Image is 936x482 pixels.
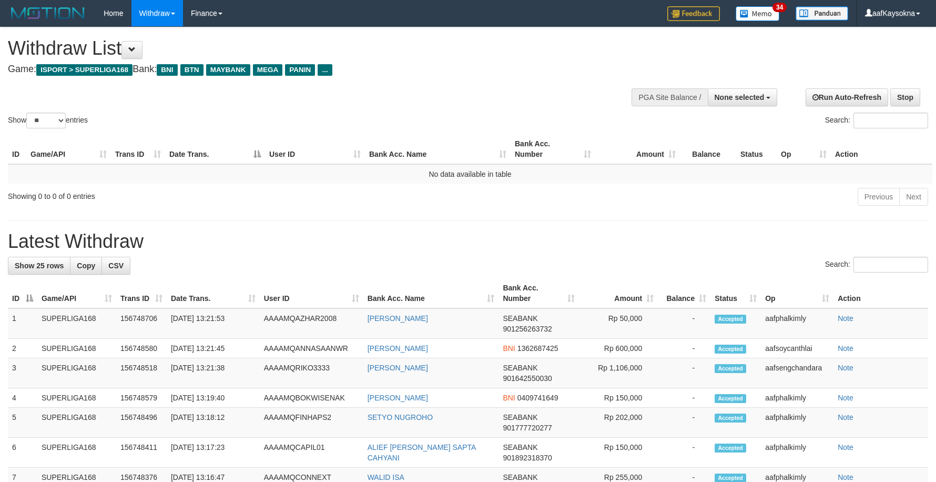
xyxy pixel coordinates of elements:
th: User ID: activate to sort column ascending [260,278,363,308]
td: [DATE] 13:18:12 [167,408,260,438]
th: Bank Acc. Name: activate to sort column ascending [363,278,499,308]
a: Stop [890,88,920,106]
td: 156748518 [116,358,167,388]
a: Run Auto-Refresh [806,88,888,106]
th: Op: activate to sort column ascending [761,278,833,308]
th: User ID: activate to sort column ascending [265,134,365,164]
span: Copy 1362687425 to clipboard [517,344,558,353]
td: 156748579 [116,388,167,408]
span: SEABANK [503,364,537,372]
input: Search: [853,113,928,128]
th: Balance [680,134,736,164]
h1: Withdraw List [8,38,614,59]
td: [DATE] 13:21:53 [167,308,260,339]
a: [PERSON_NAME] [368,344,428,353]
label: Search: [825,113,928,128]
td: [DATE] 13:21:38 [167,358,260,388]
a: [PERSON_NAME] [368,364,428,372]
th: Game/API: activate to sort column ascending [26,134,111,164]
span: None selected [715,93,765,102]
th: ID: activate to sort column descending [8,278,37,308]
span: SEABANK [503,413,537,421]
span: BNI [503,394,515,402]
th: Balance: activate to sort column ascending [658,278,710,308]
td: aafphalkimly [761,308,833,339]
td: SUPERLIGA168 [37,308,116,339]
a: [PERSON_NAME] [368,394,428,402]
td: SUPERLIGA168 [37,358,116,388]
td: Rp 1,106,000 [579,358,658,388]
span: Copy 0409741649 to clipboard [517,394,558,402]
td: 1 [8,308,37,339]
span: Accepted [715,394,746,403]
th: Bank Acc. Number: activate to sort column ascending [511,134,595,164]
img: Button%20Memo.svg [736,6,780,21]
th: Op: activate to sort column ascending [777,134,831,164]
th: Action [833,278,928,308]
th: ID [8,134,26,164]
td: aafphalkimly [761,408,833,438]
td: aafphalkimly [761,438,833,468]
td: AAAAMQFINHAPS2 [260,408,363,438]
span: BNI [157,64,177,76]
span: Copy 901256263732 to clipboard [503,325,552,333]
th: Status [736,134,777,164]
span: SEABANK [503,473,537,481]
td: Rp 50,000 [579,308,658,339]
a: Note [838,394,853,402]
td: SUPERLIGA168 [37,438,116,468]
td: No data available in table [8,164,932,184]
td: AAAAMQBOKWISENAK [260,388,363,408]
td: Rp 150,000 [579,438,658,468]
td: - [658,438,710,468]
td: SUPERLIGA168 [37,339,116,358]
td: 4 [8,388,37,408]
span: PANIN [285,64,315,76]
a: Note [838,314,853,323]
td: SUPERLIGA168 [37,408,116,438]
span: Copy 901892318370 to clipboard [503,454,552,462]
td: 6 [8,438,37,468]
th: Bank Acc. Number: activate to sort column ascending [498,278,579,308]
th: Amount: activate to sort column ascending [595,134,680,164]
td: 156748496 [116,408,167,438]
a: Note [838,344,853,353]
td: [DATE] 13:17:23 [167,438,260,468]
td: aafsengchandara [761,358,833,388]
span: Accepted [715,444,746,453]
td: 3 [8,358,37,388]
th: Date Trans.: activate to sort column descending [165,134,265,164]
a: [PERSON_NAME] [368,314,428,323]
span: Copy 901777720277 to clipboard [503,424,552,432]
td: 156748706 [116,308,167,339]
span: BNI [503,344,515,353]
span: ISPORT > SUPERLIGA168 [36,64,133,76]
div: PGA Site Balance / [632,88,707,106]
h4: Game: Bank: [8,64,614,75]
div: Showing 0 to 0 of 0 entries [8,187,382,202]
span: 34 [772,3,787,12]
td: SUPERLIGA168 [37,388,116,408]
a: Note [838,413,853,421]
th: Bank Acc. Name: activate to sort column ascending [365,134,511,164]
a: WALID ISA [368,473,404,481]
th: Trans ID: activate to sort column ascending [111,134,165,164]
a: Note [838,443,853,451]
span: Show 25 rows [15,262,64,270]
a: ALIEF [PERSON_NAME] SAPTA CAHYANI [368,443,476,462]
span: MEGA [253,64,283,76]
td: aafsoycanthlai [761,339,833,358]
span: SEABANK [503,314,537,323]
span: CSV [108,262,124,270]
td: aafphalkimly [761,388,833,408]
td: 2 [8,339,37,358]
td: - [658,388,710,408]
td: AAAAMQCAPIL01 [260,438,363,468]
td: 156748580 [116,339,167,358]
a: Note [838,473,853,481]
span: Copy 901642550030 to clipboard [503,374,552,383]
td: AAAAMQANNASAANWR [260,339,363,358]
th: Status: activate to sort column ascending [710,278,761,308]
td: - [658,358,710,388]
span: MAYBANK [206,64,250,76]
